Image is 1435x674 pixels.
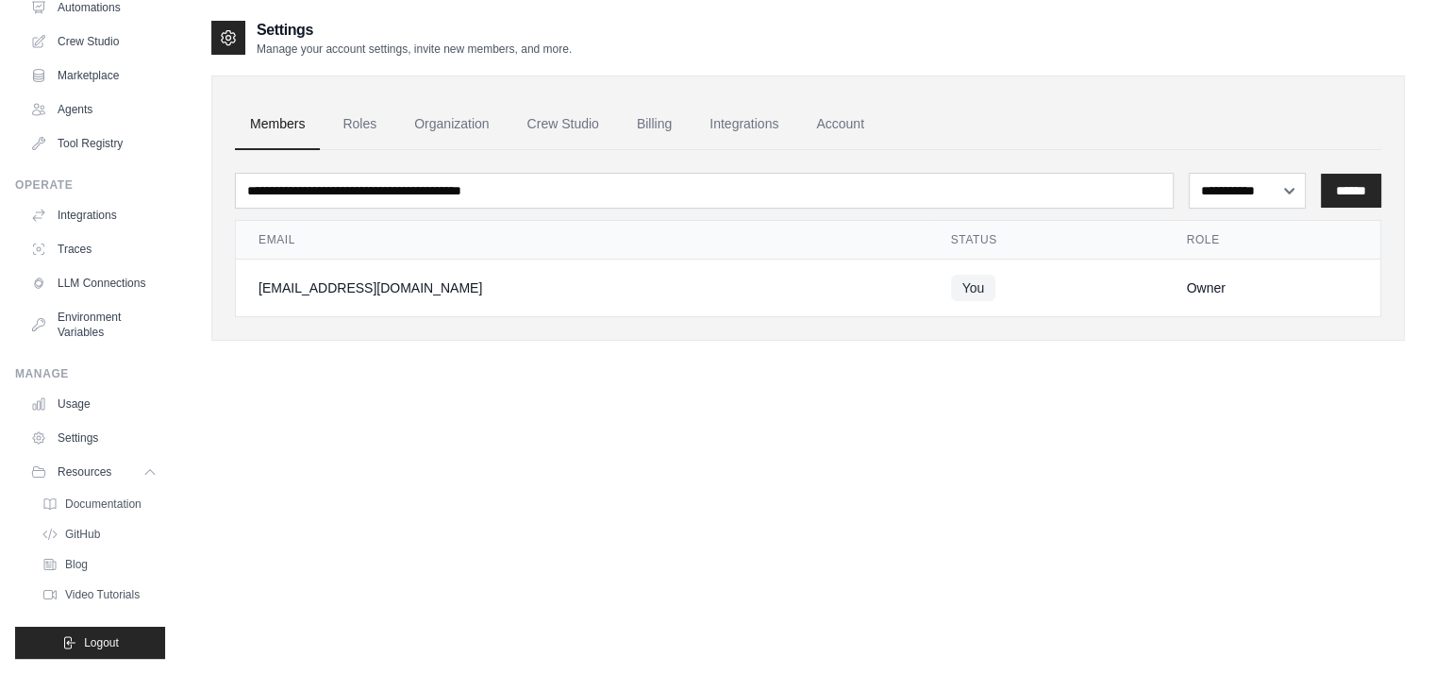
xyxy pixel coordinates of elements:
a: Agents [23,94,165,125]
a: Video Tutorials [34,581,165,608]
button: Resources [23,457,165,487]
a: Billing [622,99,687,150]
a: Roles [327,99,392,150]
a: Documentation [34,491,165,517]
a: Usage [23,389,165,419]
a: Integrations [23,200,165,230]
a: Marketplace [23,60,165,91]
a: GitHub [34,521,165,548]
div: Operate [15,177,165,193]
div: Owner [1187,278,1359,297]
div: [EMAIL_ADDRESS][DOMAIN_NAME] [259,278,906,297]
a: Members [235,99,320,150]
button: Logout [15,627,165,659]
span: Logout [84,635,119,650]
span: GitHub [65,527,100,542]
a: LLM Connections [23,268,165,298]
a: Settings [23,423,165,453]
a: Blog [34,551,165,578]
h2: Settings [257,19,572,42]
a: Traces [23,234,165,264]
th: Status [928,221,1164,260]
span: Blog [65,557,88,572]
div: Manage [15,366,165,381]
p: Manage your account settings, invite new members, and more. [257,42,572,57]
a: Integrations [694,99,793,150]
a: Tool Registry [23,128,165,159]
span: Documentation [65,497,142,512]
th: Email [236,221,928,260]
a: Environment Variables [23,302,165,347]
span: Resources [58,464,111,480]
span: Video Tutorials [65,587,140,602]
span: You [951,275,996,301]
a: Crew Studio [512,99,614,150]
a: Account [801,99,879,150]
th: Role [1164,221,1381,260]
a: Crew Studio [23,26,165,57]
a: Organization [399,99,504,150]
